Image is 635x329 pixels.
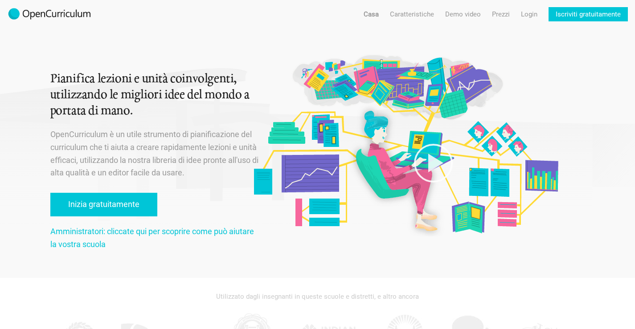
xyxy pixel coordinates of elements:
[364,10,379,18] font: Casa
[556,10,621,18] font: Iscriviti gratuitamente
[250,53,561,236] img: Illustrazione originale di Malisa Suchanya, Oakland, CA (malisasuchanya.com)
[50,130,258,177] font: OpenCurriculum è un utile strumento di pianificazione del curriculum che ti aiuta a creare rapida...
[390,7,434,21] a: Caratteristiche
[50,73,250,118] font: Pianifica lezioni e unità coinvolgenti, utilizzando le migliori idee del mondo a portata di mano.
[549,7,628,21] a: Iscriviti gratuitamente
[445,10,481,18] font: Demo video
[364,7,379,21] a: Casa
[445,7,481,21] a: Demo video
[390,10,434,18] font: Caratteristiche
[521,10,537,18] font: Login
[68,199,139,209] font: Inizia gratuitamente
[50,227,254,249] a: Amministratori: cliccate qui per scoprire come può aiutare la vostra scuola
[492,10,510,18] font: Prezzi
[216,292,419,301] font: Utilizzato dagli insegnanti in queste scuole e distretti, e altro ancora
[7,7,92,21] img: 2017-logo-m.png
[521,7,537,21] a: Login
[492,7,510,21] a: Prezzi
[50,193,157,216] a: Inizia gratuitamente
